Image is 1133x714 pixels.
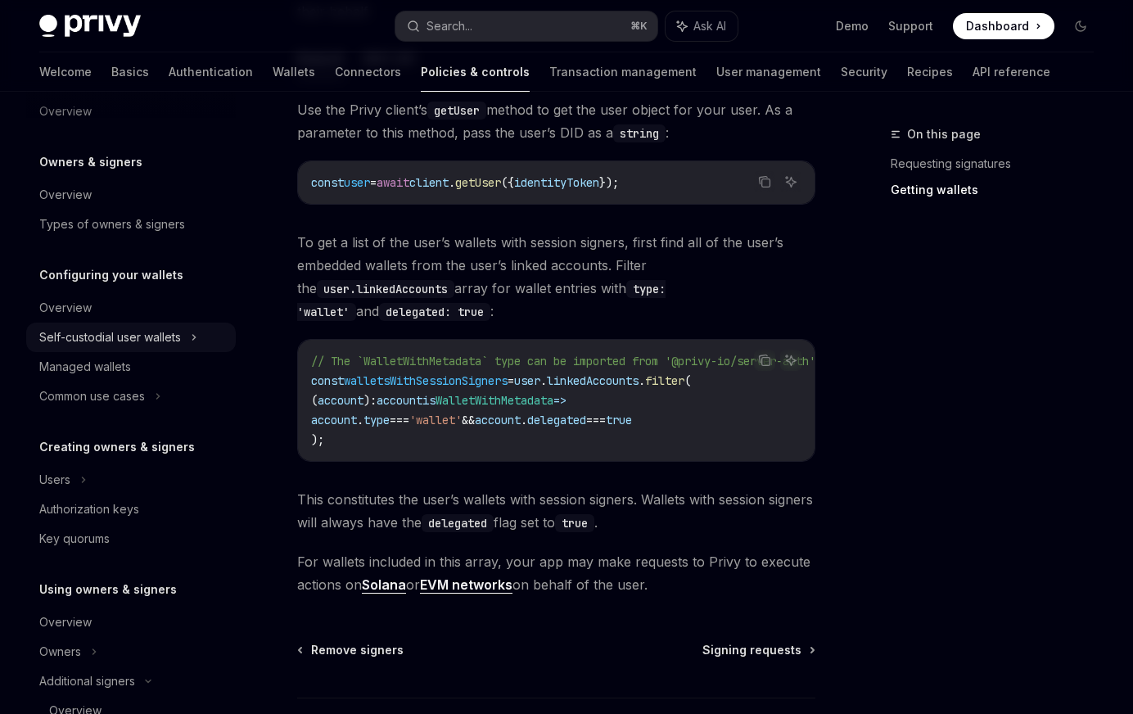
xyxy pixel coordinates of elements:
div: Overview [39,298,92,318]
div: Key quorums [39,529,110,549]
span: ( [684,373,691,388]
div: Search... [427,16,472,36]
a: EVM networks [420,576,512,594]
button: Copy the contents from the code block [754,171,775,192]
a: Support [888,18,933,34]
span: client [409,175,449,190]
span: . [449,175,455,190]
div: Types of owners & signers [39,215,185,234]
span: account [311,413,357,427]
code: delegated [422,514,494,532]
span: const [311,373,344,388]
code: true [555,514,594,532]
span: : [370,393,377,408]
a: Overview [26,293,236,323]
span: walletsWithSessionSigners [344,373,508,388]
button: Search...⌘K [395,11,658,41]
span: identityToken [514,175,599,190]
div: Additional signers [39,671,135,691]
div: Overview [39,185,92,205]
button: Ask AI [780,350,801,371]
span: ({ [501,175,514,190]
span: user [514,373,540,388]
span: Signing requests [702,642,801,658]
a: Authentication [169,52,253,92]
a: Key quorums [26,524,236,554]
a: Basics [111,52,149,92]
div: Self-custodial user wallets [39,328,181,347]
a: Getting wallets [891,177,1107,203]
a: Connectors [335,52,401,92]
span: On this page [907,124,981,144]
span: 'wallet' [409,413,462,427]
span: && [462,413,475,427]
span: Ask AI [693,18,726,34]
div: Authorization keys [39,499,139,519]
span: user [344,175,370,190]
a: Signing requests [702,642,814,658]
span: filter [645,373,684,388]
a: Types of owners & signers [26,210,236,239]
span: await [377,175,409,190]
button: Ask AI [780,171,801,192]
span: WalletWithMetadata [436,393,553,408]
a: Requesting signatures [891,151,1107,177]
span: . [521,413,527,427]
h5: Configuring your wallets [39,265,183,285]
a: Policies & controls [421,52,530,92]
span: ) [363,393,370,408]
a: API reference [973,52,1050,92]
span: === [390,413,409,427]
span: is [422,393,436,408]
a: Recipes [907,52,953,92]
button: Copy the contents from the code block [754,350,775,371]
span: Remove signers [311,642,404,658]
span: This constitutes the user’s wallets with session signers. Wallets with session signers will alway... [297,488,815,534]
a: Solana [362,576,406,594]
div: Common use cases [39,386,145,406]
button: Ask AI [666,11,738,41]
span: . [357,413,363,427]
code: user.linkedAccounts [317,280,454,298]
span: . [540,373,547,388]
a: Overview [26,608,236,637]
h5: Using owners & signers [39,580,177,599]
a: Authorization keys [26,495,236,524]
a: Wallets [273,52,315,92]
button: Toggle dark mode [1068,13,1094,39]
a: Demo [836,18,869,34]
a: Transaction management [549,52,697,92]
div: Overview [39,612,92,632]
span: ⌘ K [630,20,648,33]
a: Security [841,52,887,92]
span: . [639,373,645,388]
span: account [377,393,422,408]
span: type [363,413,390,427]
a: Dashboard [953,13,1054,39]
h5: Creating owners & signers [39,437,195,457]
span: = [370,175,377,190]
a: Overview [26,180,236,210]
a: User management [716,52,821,92]
div: Owners [39,642,81,662]
span: linkedAccounts [547,373,639,388]
span: account [318,393,363,408]
span: ); [311,432,324,447]
img: dark logo [39,15,141,38]
div: Managed wallets [39,357,131,377]
span: Dashboard [966,18,1029,34]
span: true [606,413,632,427]
a: Welcome [39,52,92,92]
span: === [586,413,606,427]
code: getUser [427,102,486,120]
span: = [508,373,514,388]
span: To get a list of the user’s wallets with session signers, first find all of the user’s embedded w... [297,231,815,323]
a: Remove signers [299,642,404,658]
span: const [311,175,344,190]
span: => [553,393,566,408]
h5: Owners & signers [39,152,142,172]
span: getUser [455,175,501,190]
span: // The `WalletWithMetadata` type can be imported from '@privy-io/server-auth' [311,354,815,368]
span: account [475,413,521,427]
div: Users [39,470,70,490]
